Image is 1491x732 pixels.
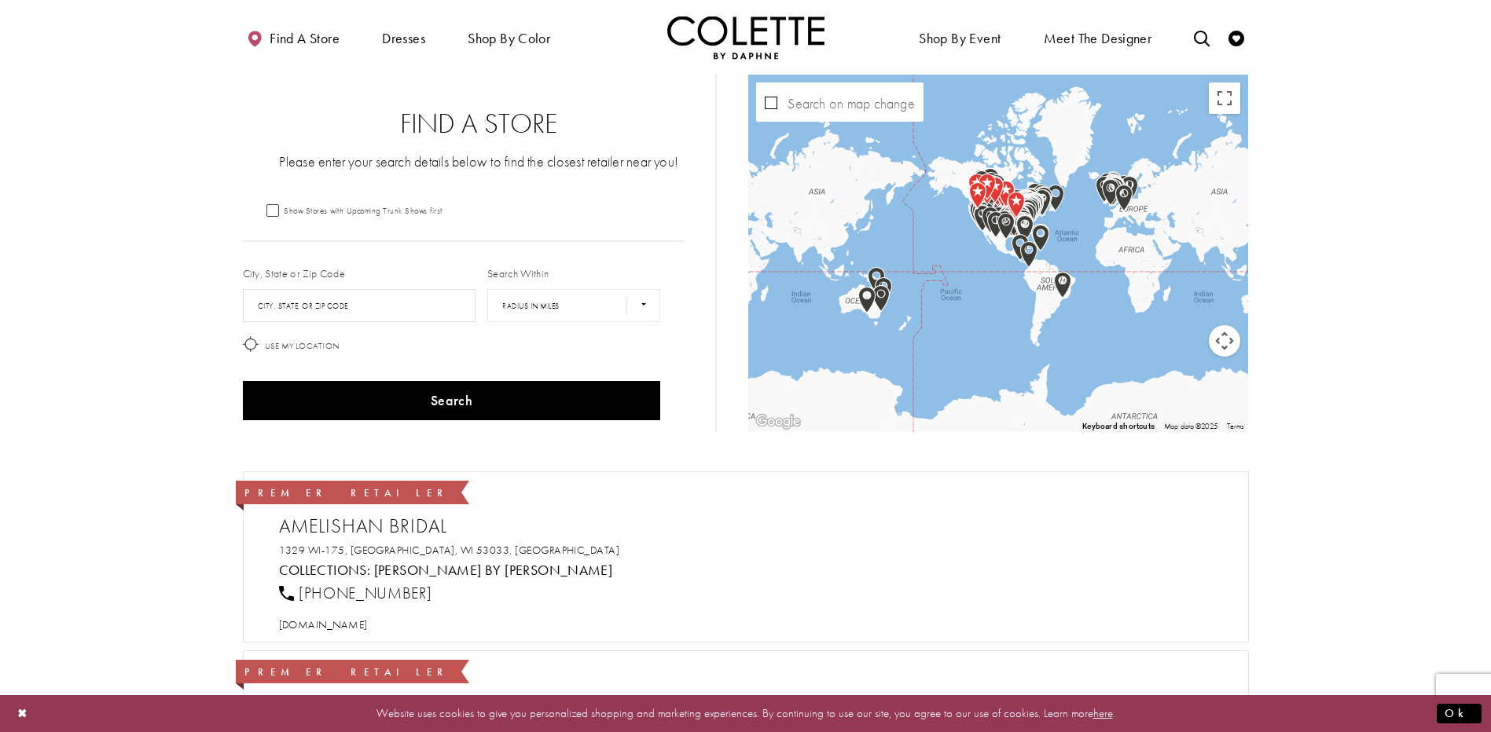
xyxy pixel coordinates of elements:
a: [PHONE_NUMBER] [279,583,432,603]
h2: Champagne & Lace [279,694,1228,717]
select: Radius In Miles [487,289,660,322]
a: Toggle search [1190,16,1214,59]
span: Show Stores with Upcoming Trunk Shows first [284,205,443,216]
span: Shop By Event [915,16,1004,59]
a: Find a store [243,16,343,59]
button: Keyboard shortcuts [1082,421,1155,432]
span: Map data ©2025 [1164,421,1217,431]
button: Search [243,381,661,420]
input: City, State, or ZIP Code [243,289,476,322]
span: [DOMAIN_NAME] [279,617,368,631]
label: City, State or Zip Code [243,265,346,281]
img: Colette by Daphne [667,16,824,59]
a: Meet the designer [1040,16,1156,59]
a: Opens in new tab [279,543,620,557]
span: Find a store [270,31,340,46]
span: Premier Retailer [244,486,450,500]
p: Please enter your search details below to find the closest retailer near you! [274,152,685,171]
p: Website uses cookies to give you personalized shopping and marketing experiences. By continuing t... [113,703,1378,724]
a: Terms (opens in new tab) [1227,421,1244,431]
a: here [1093,705,1113,721]
a: Check Wishlist [1225,16,1248,59]
span: [PHONE_NUMBER] [299,583,432,603]
span: Dresses [378,16,429,59]
img: Google [752,412,804,432]
span: Shop by color [468,31,550,46]
button: Close Dialog [9,700,36,727]
a: Open this area in Google Maps (opens a new window) [752,412,804,432]
a: Opens in new tab [279,617,368,631]
button: Map camera controls [1209,325,1240,357]
span: Shop by color [464,16,554,59]
label: Search Within [487,265,549,281]
span: Collections: [279,561,371,579]
a: Visit Home Page [667,16,824,59]
span: Meet the designer [1044,31,1152,46]
span: Premier Retailer [244,665,450,679]
button: Submit Dialog [1437,704,1482,723]
h2: Amelishan Bridal [279,514,1228,538]
h2: Find a Store [274,108,685,140]
span: Dresses [382,31,425,46]
a: Visit Colette by Daphne page - Opens in new tab [374,561,613,579]
div: Map with store locations [748,75,1248,432]
button: Toggle fullscreen view [1209,82,1240,114]
span: Shop By Event [919,31,1001,46]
